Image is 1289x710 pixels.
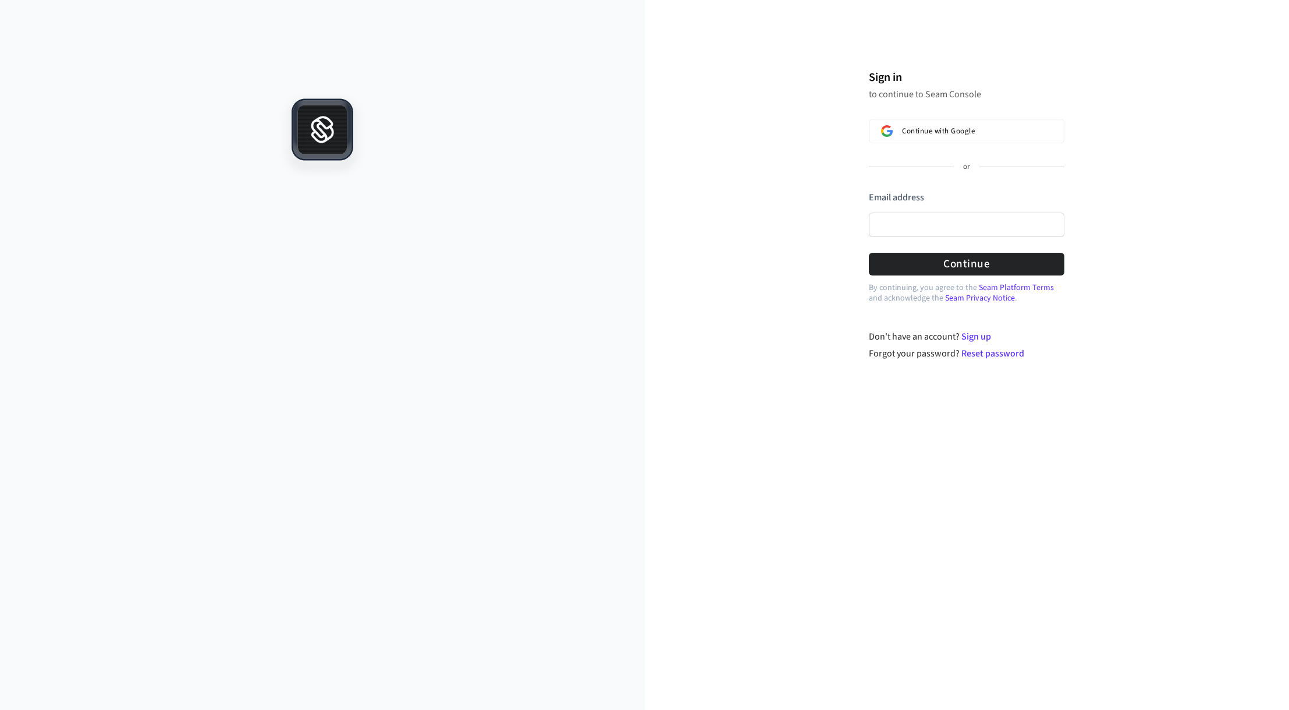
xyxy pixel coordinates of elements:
[869,253,1064,275] button: Continue
[869,89,1064,100] p: to continue to Seam Console
[979,282,1054,294] a: Seam Platform Terms
[961,347,1024,360] a: Reset password
[869,69,1064,86] h1: Sign in
[881,125,893,137] img: Sign in with Google
[945,292,1015,304] a: Seam Privacy Notice
[961,330,991,343] a: Sign up
[869,191,924,204] label: Email address
[963,162,970,172] p: or
[902,126,975,136] span: Continue with Google
[869,347,1065,361] div: Forgot your password?
[869,330,1065,344] div: Don't have an account?
[869,119,1064,143] button: Sign in with GoogleContinue with Google
[869,282,1064,303] p: By continuing, you agree to the and acknowledge the .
